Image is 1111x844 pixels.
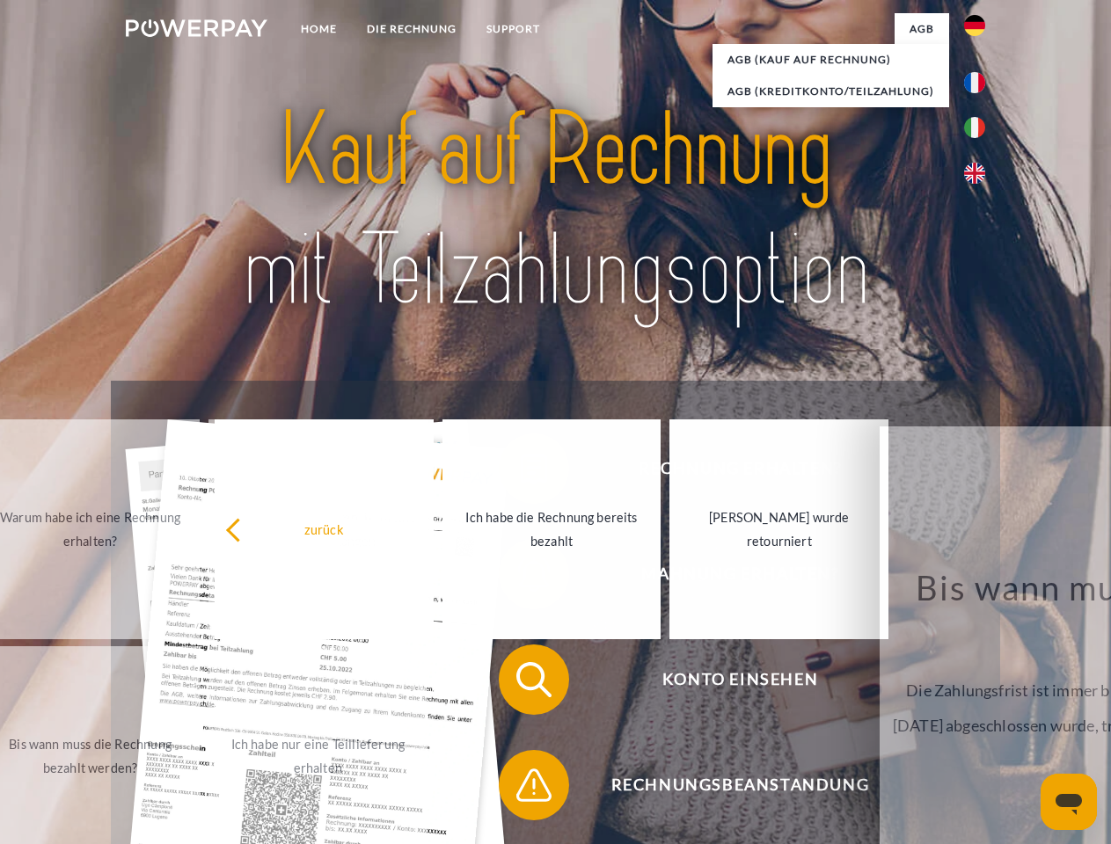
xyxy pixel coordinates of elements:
[713,76,949,107] a: AGB (Kreditkonto/Teilzahlung)
[453,506,651,553] div: Ich habe die Rechnung bereits bezahlt
[499,644,956,715] button: Konto einsehen
[512,763,556,807] img: qb_warning.svg
[512,658,556,702] img: qb_search.svg
[524,750,955,820] span: Rechnungsbeanstandung
[964,117,985,138] img: it
[286,13,352,45] a: Home
[126,19,267,37] img: logo-powerpay-white.svg
[499,750,956,820] button: Rechnungsbeanstandung
[352,13,471,45] a: DIE RECHNUNG
[524,644,955,715] span: Konto einsehen
[219,732,417,780] div: Ich habe nur eine Teillieferung erhalten
[964,163,985,184] img: en
[471,13,555,45] a: SUPPORT
[895,13,949,45] a: agb
[964,72,985,93] img: fr
[1041,774,1097,830] iframe: Schaltfläche zum Öffnen des Messaging-Fensters
[713,44,949,76] a: AGB (Kauf auf Rechnung)
[168,84,943,337] img: title-powerpay_de.svg
[964,15,985,36] img: de
[225,517,423,541] div: zurück
[680,506,878,553] div: [PERSON_NAME] wurde retourniert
